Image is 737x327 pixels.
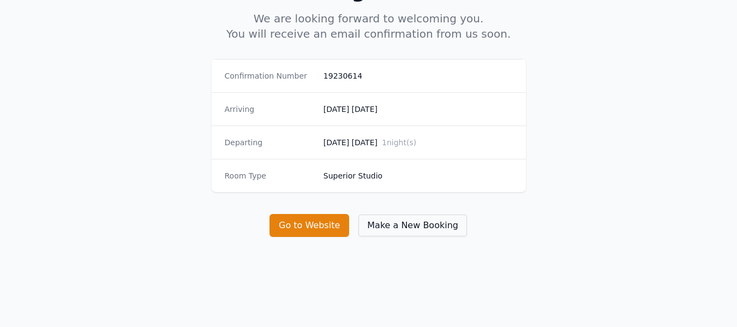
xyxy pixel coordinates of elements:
a: Go to Website [269,220,358,230]
dt: Arriving [225,104,315,115]
dd: [DATE] [DATE] [323,137,513,148]
dd: [DATE] [DATE] [323,104,513,115]
dt: Confirmation Number [225,70,315,81]
dd: Superior Studio [323,170,513,181]
button: Make a New Booking [358,214,468,237]
dd: 19230614 [323,70,513,81]
dt: Departing [225,137,315,148]
button: Go to Website [269,214,349,237]
dt: Room Type [225,170,315,181]
p: We are looking forward to welcoming you. You will receive an email confirmation from us soon. [159,11,578,41]
span: 1 night(s) [382,138,416,147]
